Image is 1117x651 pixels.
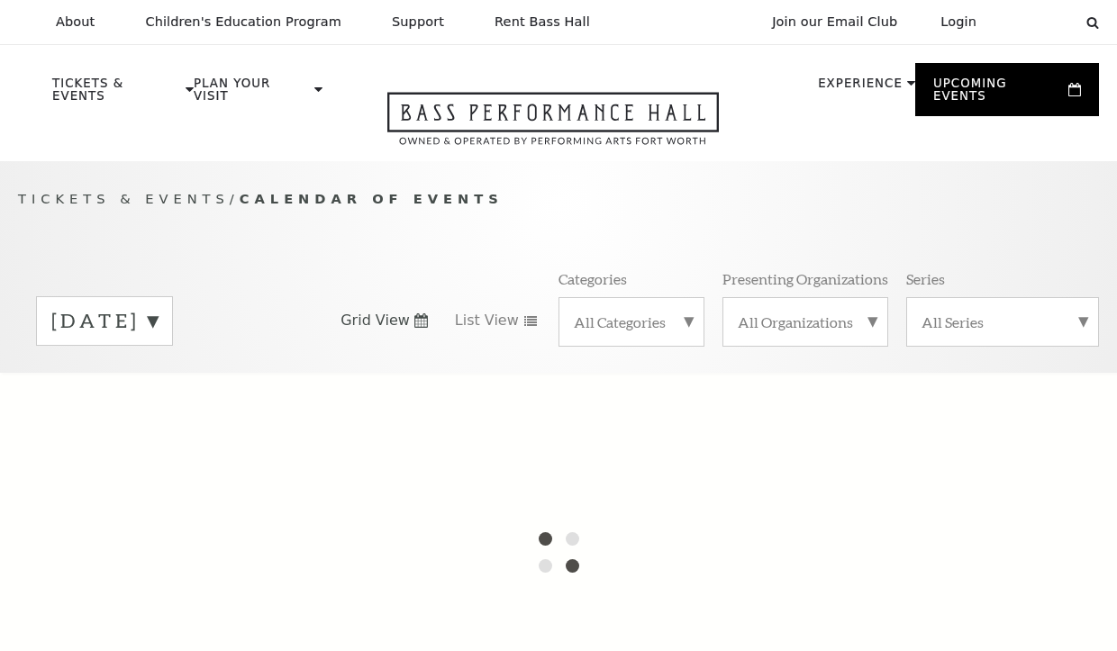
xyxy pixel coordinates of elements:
[240,191,504,206] span: Calendar of Events
[722,269,888,288] p: Presenting Organizations
[818,77,903,99] p: Experience
[51,307,158,335] label: [DATE]
[933,77,1064,112] p: Upcoming Events
[738,312,873,331] label: All Organizations
[52,77,181,112] p: Tickets & Events
[56,14,95,30] p: About
[574,312,689,331] label: All Categories
[18,188,1099,211] p: /
[145,14,341,30] p: Children's Education Program
[455,311,519,330] span: List View
[392,14,444,30] p: Support
[1005,14,1069,31] select: Select:
[922,312,1084,331] label: All Series
[341,311,410,330] span: Grid View
[558,269,627,288] p: Categories
[906,269,945,288] p: Series
[18,191,230,206] span: Tickets & Events
[194,77,310,112] p: Plan Your Visit
[495,14,590,30] p: Rent Bass Hall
